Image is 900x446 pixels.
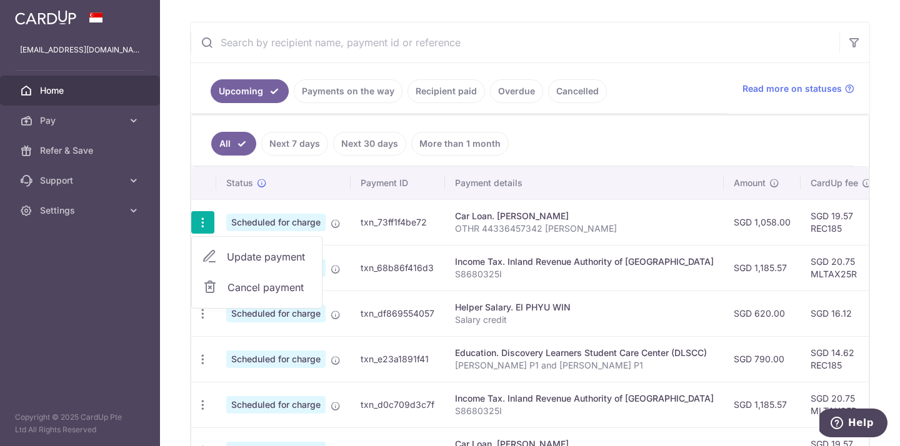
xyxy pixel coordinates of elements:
input: Search by recipient name, payment id or reference [191,22,839,62]
td: SGD 19.57 REC185 [801,199,882,245]
span: Read more on statuses [742,82,842,95]
td: txn_73ff1f4be72 [351,199,445,245]
div: Income Tax. Inland Revenue Authority of [GEOGRAPHIC_DATA] [455,392,714,405]
p: S8680325I [455,405,714,417]
td: SGD 14.62 REC185 [801,336,882,382]
th: Payment ID [351,167,445,199]
td: SGD 790.00 [724,336,801,382]
a: All [211,132,256,156]
div: Car Loan. [PERSON_NAME] [455,210,714,222]
td: SGD 1,185.57 [724,245,801,290]
a: Read more on statuses [742,82,854,95]
td: SGD 20.75 MLTAX25R [801,245,882,290]
div: Helper Salary. EI PHYU WIN [455,301,714,314]
span: Scheduled for charge [226,396,326,414]
span: Scheduled for charge [226,305,326,322]
span: Amount [734,177,766,189]
p: [EMAIL_ADDRESS][DOMAIN_NAME] [20,44,140,56]
a: Payments on the way [294,79,402,103]
td: SGD 1,185.57 [724,382,801,427]
a: Recipient paid [407,79,485,103]
span: Settings [40,204,122,217]
a: Next 7 days [261,132,328,156]
img: CardUp [15,10,76,25]
a: Next 30 days [333,132,406,156]
a: Overdue [490,79,543,103]
th: Payment details [445,167,724,199]
a: More than 1 month [411,132,509,156]
td: SGD 1,058.00 [724,199,801,245]
a: Cancelled [548,79,607,103]
div: Income Tax. Inland Revenue Authority of [GEOGRAPHIC_DATA] [455,255,714,268]
span: Pay [40,114,122,127]
td: SGD 16.12 [801,290,882,336]
p: Salary credit [455,314,714,326]
td: SGD 20.75 MLTAX25R [801,382,882,427]
p: OTHR 44336457342 [PERSON_NAME] [455,222,714,235]
a: Upcoming [211,79,289,103]
td: txn_e23a1891f41 [351,336,445,382]
div: Education. Discovery Learners Student Care Center (DLSCC) [455,347,714,359]
span: Status [226,177,253,189]
span: Scheduled for charge [226,214,326,231]
td: txn_df869554057 [351,290,445,336]
td: SGD 620.00 [724,290,801,336]
p: S8680325I [455,268,714,280]
span: CardUp fee [811,177,858,189]
td: txn_d0c709d3c7f [351,382,445,427]
span: Support [40,174,122,187]
span: Home [40,84,122,97]
td: txn_68b86f416d3 [351,245,445,290]
iframe: Opens a widget where you can find more information [819,409,887,440]
span: Refer & Save [40,144,122,157]
span: Scheduled for charge [226,350,326,368]
p: [PERSON_NAME] P1 and [PERSON_NAME] P1 [455,359,714,372]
